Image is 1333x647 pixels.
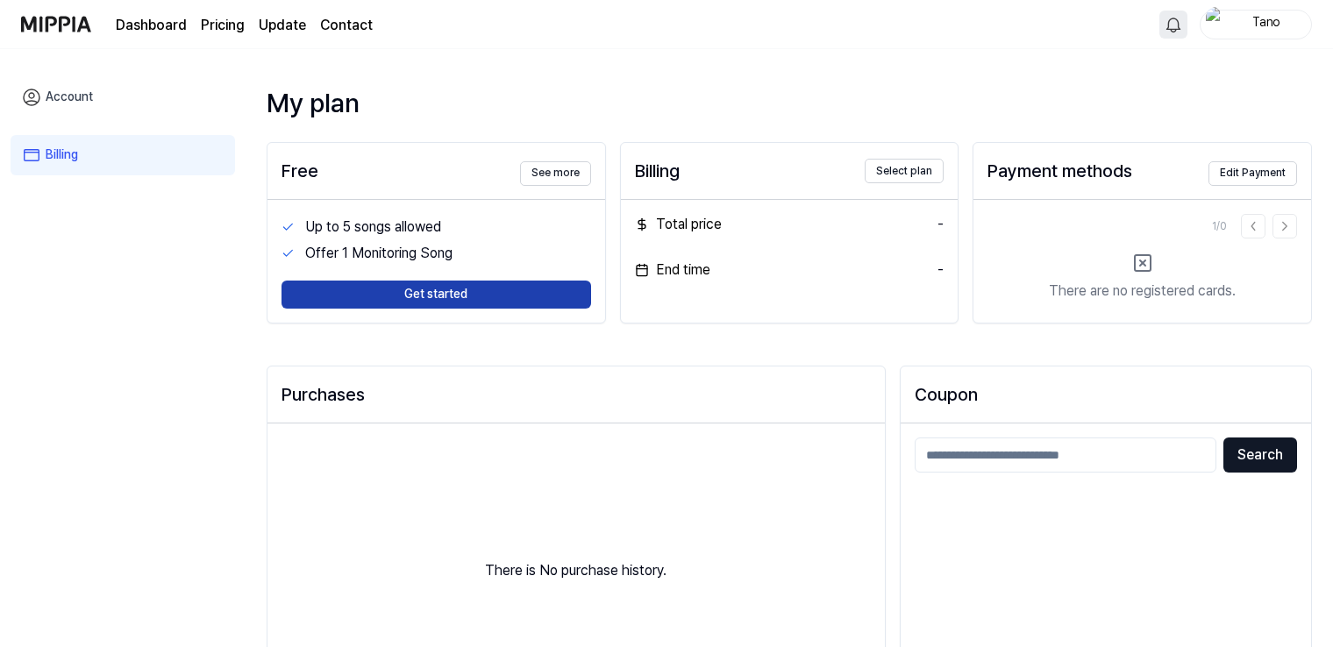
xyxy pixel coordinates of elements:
[1200,10,1312,39] button: profileTano
[635,157,680,185] div: Billing
[1206,7,1227,42] img: profile
[865,159,944,183] button: Select plan
[320,15,373,36] a: Contact
[201,15,245,36] a: Pricing
[282,281,591,309] button: Get started
[11,77,235,117] a: Account
[305,243,591,264] div: Offer 1 Monitoring Song
[282,157,318,185] div: Free
[915,380,1297,409] h2: Coupon
[11,135,235,175] a: Billing
[520,161,591,186] button: See more
[1208,161,1297,186] button: Edit Payment
[282,380,871,409] div: Purchases
[267,84,1312,121] div: My plan
[259,15,306,36] a: Update
[1232,14,1301,33] div: Tano
[305,217,591,238] div: Up to 5 songs allowed
[1223,437,1297,473] button: Search
[1049,281,1236,302] div: There are no registered cards.
[520,156,591,185] a: See more
[937,260,944,281] div: -
[635,260,710,281] div: End time
[635,214,722,235] div: Total price
[937,214,944,235] div: -
[116,15,187,36] a: Dashboard
[1212,219,1227,234] div: 1 / 0
[1163,14,1184,35] img: 알림
[1208,156,1297,185] a: Edit Payment
[282,267,591,309] a: Get started
[987,157,1132,185] div: Payment methods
